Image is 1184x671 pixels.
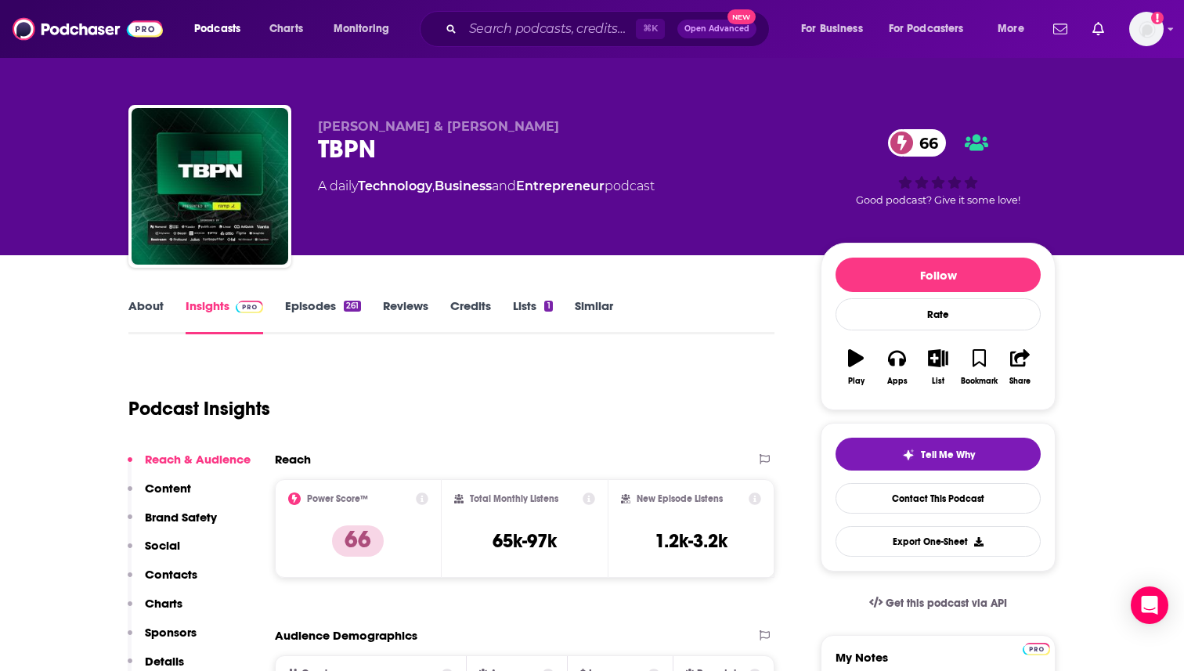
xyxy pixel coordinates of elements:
a: Credits [450,298,491,334]
button: Charts [128,596,182,625]
p: Contacts [145,567,197,582]
p: Brand Safety [145,510,217,525]
a: Entrepreneur [516,179,605,193]
span: ⌘ K [636,19,665,39]
button: Social [128,538,180,567]
p: Social [145,538,180,553]
span: New [727,9,756,24]
button: open menu [323,16,410,41]
div: Bookmark [961,377,998,386]
button: Export One-Sheet [836,526,1041,557]
span: and [492,179,516,193]
input: Search podcasts, credits, & more... [463,16,636,41]
button: Play [836,339,876,395]
button: Bookmark [958,339,999,395]
img: User Profile [1129,12,1164,46]
a: Similar [575,298,613,334]
div: Open Intercom Messenger [1131,586,1168,624]
div: Search podcasts, credits, & more... [435,11,785,47]
a: Technology [358,179,432,193]
a: Pro website [1023,640,1050,655]
div: 1 [544,301,552,312]
h3: 1.2k-3.2k [655,529,727,553]
button: Show profile menu [1129,12,1164,46]
div: Rate [836,298,1041,330]
a: Episodes261 [285,298,361,334]
span: For Business [801,18,863,40]
p: Sponsors [145,625,197,640]
img: TBPN [132,108,288,265]
h3: 65k-97k [493,529,557,553]
button: Content [128,481,191,510]
button: Apps [876,339,917,395]
h1: Podcast Insights [128,397,270,420]
a: Get this podcast via API [857,584,1020,622]
h2: Reach [275,452,311,467]
a: About [128,298,164,334]
p: Content [145,481,191,496]
span: Charts [269,18,303,40]
button: Sponsors [128,625,197,654]
div: 261 [344,301,361,312]
div: 66Good podcast? Give it some love! [821,119,1056,216]
span: Podcasts [194,18,240,40]
a: InsightsPodchaser Pro [186,298,263,334]
span: Logged in as Marketing09 [1129,12,1164,46]
a: Business [435,179,492,193]
p: 66 [332,525,384,557]
img: tell me why sparkle [902,449,915,461]
p: Details [145,654,184,669]
button: open menu [790,16,883,41]
button: open menu [879,16,987,41]
span: Good podcast? Give it some love! [856,194,1020,206]
span: Get this podcast via API [886,597,1007,610]
button: Follow [836,258,1041,292]
div: A daily podcast [318,177,655,196]
span: Open Advanced [684,25,749,33]
span: , [432,179,435,193]
button: Contacts [128,567,197,596]
button: Brand Safety [128,510,217,539]
h2: Power Score™ [307,493,368,504]
img: Podchaser - Follow, Share and Rate Podcasts [13,14,163,44]
button: open menu [183,16,261,41]
span: Tell Me Why [921,449,975,461]
div: List [932,377,944,386]
img: Podchaser Pro [1023,643,1050,655]
button: List [918,339,958,395]
span: More [998,18,1024,40]
button: Share [1000,339,1041,395]
svg: Add a profile image [1151,12,1164,24]
h2: New Episode Listens [637,493,723,504]
button: tell me why sparkleTell Me Why [836,438,1041,471]
a: Show notifications dropdown [1086,16,1110,42]
h2: Total Monthly Listens [470,493,558,504]
a: 66 [888,129,946,157]
span: 66 [904,129,946,157]
button: Open AdvancedNew [677,20,756,38]
h2: Audience Demographics [275,628,417,643]
span: For Podcasters [889,18,964,40]
span: [PERSON_NAME] & [PERSON_NAME] [318,119,559,134]
a: Lists1 [513,298,552,334]
p: Reach & Audience [145,452,251,467]
button: Reach & Audience [128,452,251,481]
a: Show notifications dropdown [1047,16,1074,42]
span: Monitoring [334,18,389,40]
div: Share [1009,377,1031,386]
a: Reviews [383,298,428,334]
img: Podchaser Pro [236,301,263,313]
a: Contact This Podcast [836,483,1041,514]
div: Play [848,377,865,386]
div: Apps [887,377,908,386]
button: open menu [987,16,1044,41]
p: Charts [145,596,182,611]
a: Charts [259,16,312,41]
